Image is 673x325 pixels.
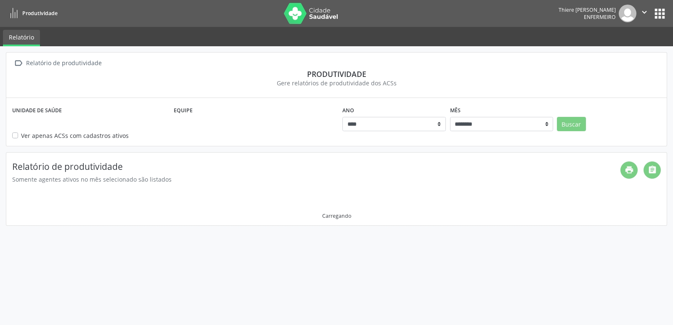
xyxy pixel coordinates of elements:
[640,8,649,17] i: 
[12,104,62,117] label: Unidade de saúde
[12,69,661,79] div: Produtividade
[12,57,103,69] a:  Relatório de produtividade
[322,212,351,219] div: Carregando
[652,6,667,21] button: apps
[584,13,616,21] span: Enfermeiro
[450,104,461,117] label: Mês
[174,104,193,117] label: Equipe
[12,79,661,87] div: Gere relatórios de produtividade dos ACSs
[342,104,354,117] label: Ano
[12,57,24,69] i: 
[6,6,58,20] a: Produtividade
[559,6,616,13] div: Thiere [PERSON_NAME]
[12,161,620,172] h4: Relatório de produtividade
[636,5,652,22] button: 
[12,175,620,184] div: Somente agentes ativos no mês selecionado são listados
[557,117,586,131] button: Buscar
[619,5,636,22] img: img
[24,57,103,69] div: Relatório de produtividade
[22,10,58,17] span: Produtividade
[21,131,129,140] label: Ver apenas ACSs com cadastros ativos
[3,30,40,46] a: Relatório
